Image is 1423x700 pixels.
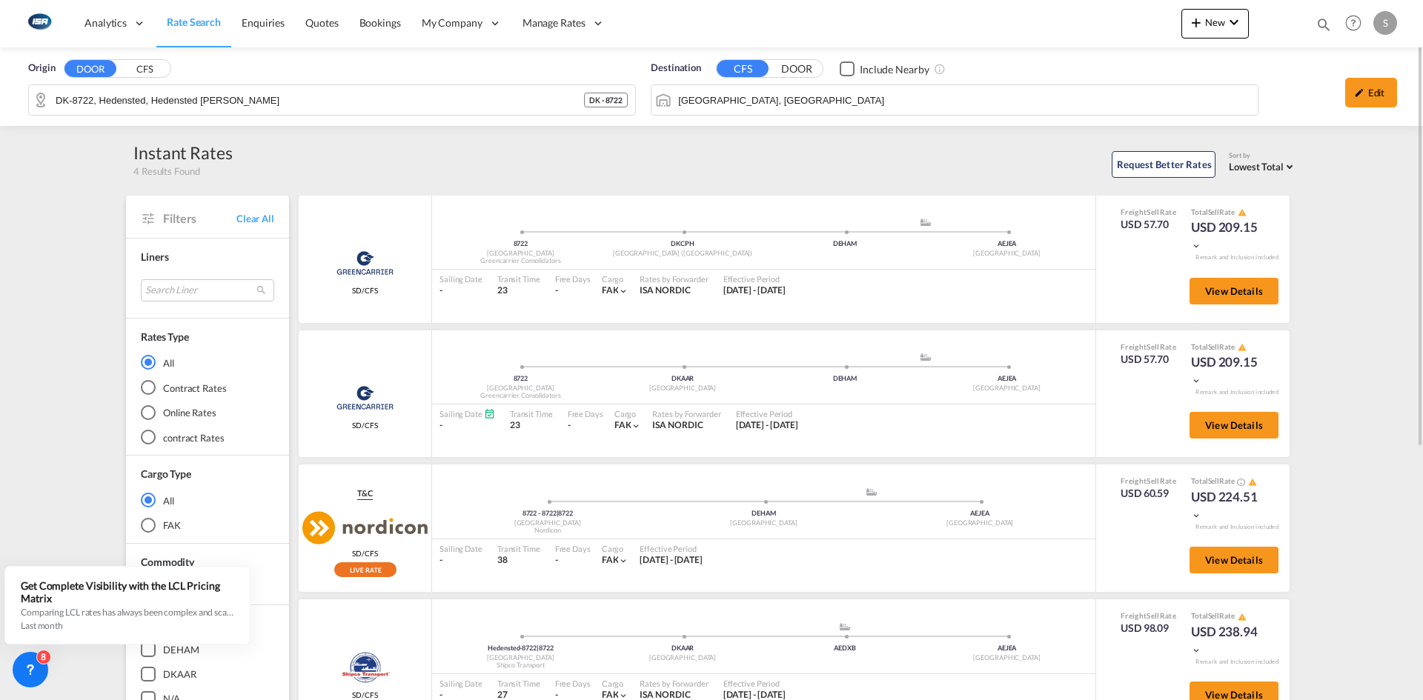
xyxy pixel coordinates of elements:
md-icon: assets/icons/custom/ship-fill.svg [917,353,935,361]
span: Sell [1208,476,1220,485]
span: [DATE] - [DATE] [736,419,799,430]
md-icon: icon-alert [1248,478,1257,487]
span: Sell [1147,476,1159,485]
div: Effective Period [723,678,786,689]
div: DKAAR [163,667,196,681]
div: Effective Period [640,543,703,554]
span: 8722 [558,509,573,517]
div: [GEOGRAPHIC_DATA] [439,519,656,528]
div: Rates by Forwarder [652,408,720,419]
span: T&C [357,487,373,499]
button: icon-alert [1236,341,1247,353]
div: [GEOGRAPHIC_DATA] [439,653,602,663]
div: [GEOGRAPHIC_DATA] [439,384,602,393]
div: Total Rate [1191,610,1265,622]
span: Origin [28,61,55,76]
md-radio-button: Online Rates [141,405,274,420]
md-icon: icon-magnify [1316,16,1332,33]
div: USD 238.94 [1191,623,1265,659]
img: live-rate.svg [334,562,397,577]
div: Transit Time [497,543,540,554]
md-icon: icon-plus 400-fg [1187,13,1205,31]
md-icon: assets/icons/custom/ship-fill.svg [863,488,880,496]
div: Shipco Transport [439,661,602,670]
span: FAK [602,689,619,700]
div: Transit Time [497,273,540,284]
div: - [555,284,558,297]
span: New [1187,16,1243,28]
div: USD 209.15 [1191,219,1265,254]
div: Freight Rate [1121,476,1176,486]
span: Bookings [359,16,401,29]
div: Rollable available [334,562,397,577]
md-icon: icon-chevron-down [618,556,628,566]
button: icon-alert [1236,611,1247,622]
div: DEHAM [764,239,926,249]
button: DOOR [64,60,116,77]
div: S [1373,11,1397,35]
button: CFS [717,60,769,77]
span: Sell [1147,342,1159,351]
span: Sell [1208,207,1220,216]
button: icon-alert [1247,476,1257,487]
div: icon-pencilEdit [1345,78,1397,107]
div: Remark and Inclusion included [1184,253,1290,261]
md-input-container: DK-8722, Hedensted, Hedensted Skov [29,85,635,115]
div: Freight Rate [1121,341,1176,352]
md-icon: icon-chevron-down [631,421,641,431]
button: View Details [1190,278,1278,304]
span: Sell [1147,207,1159,216]
div: Help [1341,10,1373,37]
span: View Details [1205,554,1263,566]
span: View Details [1205,285,1263,297]
div: AEJEA [926,239,1088,249]
div: Free Days [555,543,591,554]
div: USD 57.70 [1121,352,1176,367]
div: 01 Sep 2025 - 30 Sep 2025 [723,284,786,297]
span: FAK [602,284,619,296]
img: Greencarrier Consolidators [332,244,398,281]
div: [GEOGRAPHIC_DATA] [602,653,764,663]
div: Cargo Type [141,467,191,481]
div: 01 Sep 2025 - 30 Sep 2025 [640,554,703,567]
div: Sailing Date [439,273,482,284]
div: Freight Rate [1121,610,1176,621]
div: - [439,284,482,297]
md-radio-button: Contract Rates [141,380,274,395]
div: DKCPH [602,239,764,249]
span: Analytics [84,16,127,30]
div: Remark and Inclusion included [1184,658,1290,666]
span: View Details [1205,419,1263,431]
span: Manage Rates [523,16,586,30]
div: Cargo [602,543,629,554]
div: Greencarrier Consolidators [439,256,602,266]
md-icon: icon-chevron-down [1225,13,1243,31]
div: [GEOGRAPHIC_DATA] [926,653,1088,663]
div: USD 60.59 [1121,486,1176,501]
span: ISA NORDIC [652,419,703,430]
span: Clear All [236,212,274,225]
div: Rates by Forwarder [640,273,708,284]
span: Destination [651,61,701,76]
span: Help [1341,10,1366,36]
div: 38 [497,554,540,567]
span: Liners [141,250,168,263]
span: 8722 [514,239,528,247]
div: Total Rate [1191,207,1265,219]
span: FAK [602,554,619,565]
md-icon: icon-chevron-down [1191,241,1201,251]
div: Effective Period [723,273,786,284]
div: DEHAM [656,509,872,519]
div: Free Days [568,408,603,419]
div: AEDXB [764,644,926,653]
div: USD 224.51 [1191,488,1265,524]
span: SD/CFS [352,285,377,296]
md-radio-button: All [141,355,274,370]
div: AEJEA [926,644,1088,653]
span: [DATE] - [DATE] [640,554,703,565]
md-icon: icon-chevron-down [1191,645,1201,656]
span: Sell [1208,342,1220,351]
span: Filters [163,210,236,227]
div: AEJEA [872,509,1088,519]
span: 8722 [514,374,528,382]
